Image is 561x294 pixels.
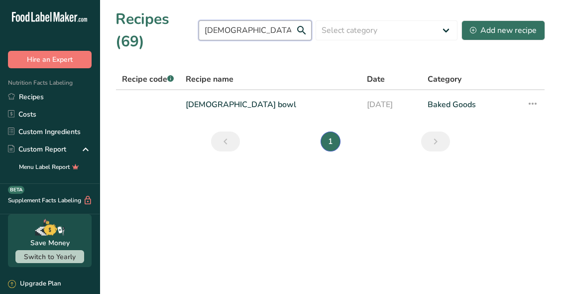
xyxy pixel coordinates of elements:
a: Previous page [211,132,240,151]
a: Next page [421,132,450,151]
span: Date [367,73,385,85]
button: Add new recipe [461,20,545,40]
a: Baked Goods [428,94,515,115]
button: Hire an Expert [8,51,92,68]
span: Switch to Yearly [24,252,76,262]
input: Search for recipe [199,20,312,40]
h1: Recipes (69) [115,8,199,53]
div: Upgrade Plan [8,279,61,289]
div: Save Money [30,238,70,248]
a: [DATE] [367,94,416,115]
span: Recipe name [186,73,233,85]
a: [DEMOGRAPHIC_DATA] bowl [186,94,355,115]
button: Switch to Yearly [15,250,84,263]
div: Custom Report [8,144,66,154]
span: Category [428,73,461,85]
span: Recipe code [122,74,174,85]
div: Add new recipe [470,24,537,36]
div: BETA [8,186,24,194]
